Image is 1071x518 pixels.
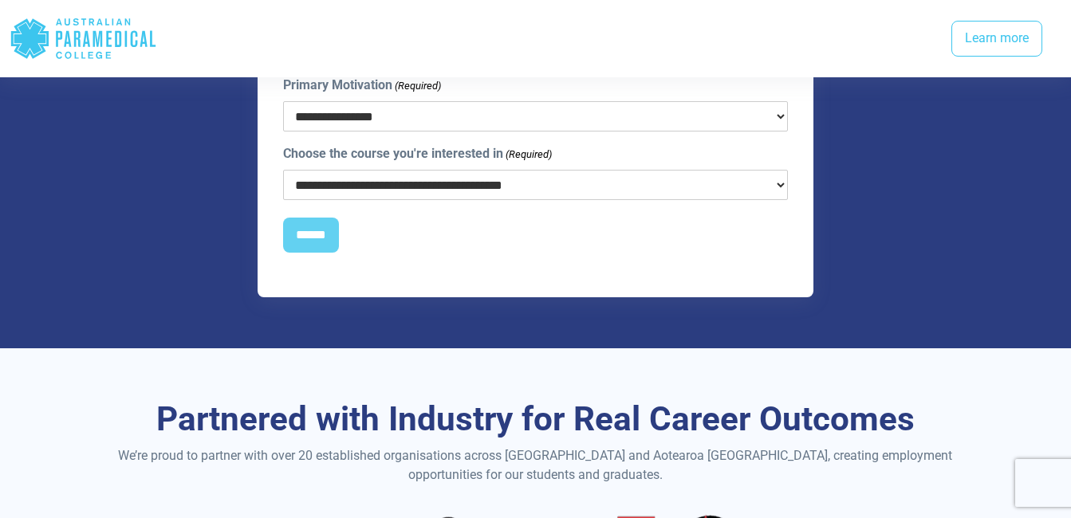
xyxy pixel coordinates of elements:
[504,147,552,163] span: (Required)
[10,13,157,65] div: Australian Paramedical College
[283,144,552,163] label: Choose the course you're interested in
[951,21,1042,57] a: Learn more
[89,446,982,485] p: We’re proud to partner with over 20 established organisations across [GEOGRAPHIC_DATA] and Aotear...
[89,399,982,440] h3: Partnered with Industry for Real Career Outcomes
[283,76,441,95] label: Primary Motivation
[393,78,441,94] span: (Required)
